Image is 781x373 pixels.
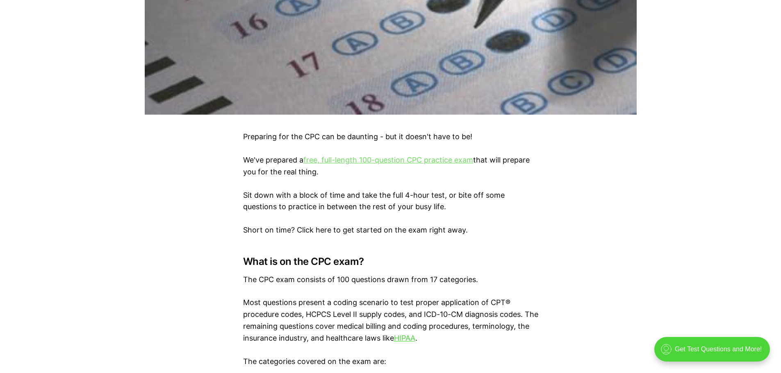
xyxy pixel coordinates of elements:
[243,224,538,236] p: Short on time? Click here to get started on the exam right away.
[243,297,538,344] p: Most questions present a coding scenario to test proper application of CPT® procedure codes, HCPC...
[394,334,415,342] a: HIPAA
[647,333,781,373] iframe: portal-trigger
[243,274,538,286] p: The CPC exam consists of 100 questions drawn from 17 categories.
[243,154,538,178] p: We've prepared a that will prepare you for the real thing.
[243,256,538,267] h3: What is on the CPC exam?
[303,156,473,164] a: free, full-length 100-question CPC practice exam
[243,356,538,368] p: The categories covered on the exam are:
[243,131,538,143] p: Preparing for the CPC can be daunting - but it doesn't have to be!
[243,190,538,213] p: Sit down with a block of time and take the full 4-hour test, or bite off some questions to practi...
